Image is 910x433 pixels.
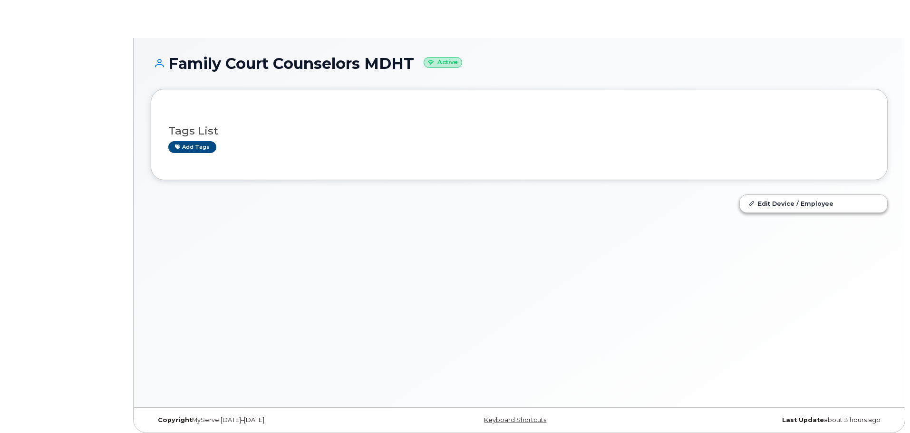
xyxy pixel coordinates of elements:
[151,416,397,424] div: MyServe [DATE]–[DATE]
[642,416,888,424] div: about 3 hours ago
[158,416,192,423] strong: Copyright
[168,125,870,137] h3: Tags List
[782,416,824,423] strong: Last Update
[168,141,216,153] a: Add tags
[424,57,462,68] small: Active
[151,55,888,72] h1: Family Court Counselors MDHT
[740,195,887,212] a: Edit Device / Employee
[484,416,546,423] a: Keyboard Shortcuts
